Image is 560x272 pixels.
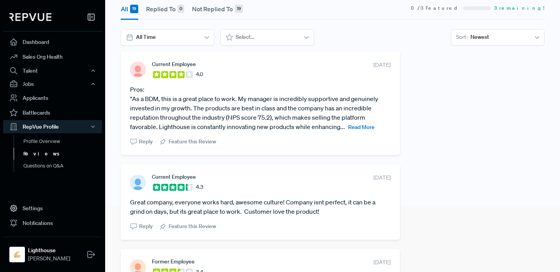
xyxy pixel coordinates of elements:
[3,35,102,49] a: Dashboard
[152,174,196,180] span: Current Employee
[348,124,375,131] span: Read More
[3,201,102,216] a: Settings
[235,5,243,13] div: 19
[3,77,102,91] button: Jobs
[178,5,184,13] div: 0
[130,85,391,131] article: Pros: "As a BDM, this is a great place to work. My manager is incredibly supportive and genuinely...
[373,258,391,267] span: [DATE]
[139,222,153,230] span: Reply
[411,5,460,12] span: 0 / 3 Featured
[3,237,102,266] a: LighthouseLighthouse[PERSON_NAME]
[3,120,102,133] button: RepVue Profile
[3,105,102,120] a: Battlecards
[3,49,102,64] a: Sales Org Health
[456,33,468,41] span: Sort -
[196,70,203,78] span: 4.0
[373,174,391,182] span: [DATE]
[130,5,138,13] div: 19
[152,258,195,265] span: Former Employee
[14,148,113,160] a: Reviews
[3,216,102,230] a: Notifications
[11,248,23,261] img: Lighthouse
[130,197,391,216] article: Great company, everyone works hard, awesome culture! Company isnt perfect, it can be a grind on d...
[9,13,51,21] img: RepVue
[152,61,196,67] span: Current Employee
[3,91,102,105] a: Applicants
[28,255,70,263] span: [PERSON_NAME]
[3,64,102,77] button: Talent
[169,138,216,146] span: Feature this Review
[494,5,544,12] span: 3 remaining!
[28,246,70,255] strong: Lighthouse
[169,222,216,230] span: Feature this Review
[14,160,113,172] a: Questions on Q&A
[196,183,203,191] span: 4.3
[139,138,153,146] span: Reply
[373,61,391,69] span: [DATE]
[14,135,113,148] a: Profile Overview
